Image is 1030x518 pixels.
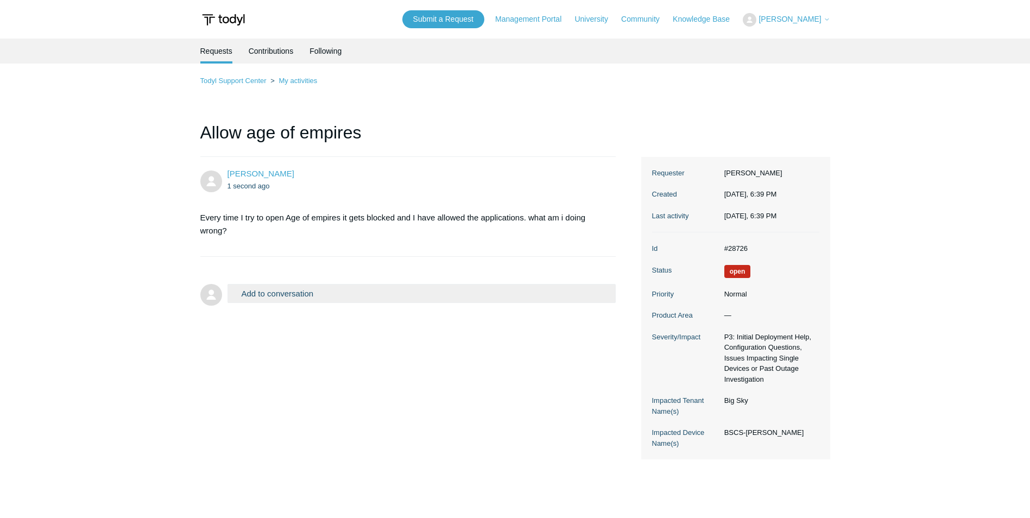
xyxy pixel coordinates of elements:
[719,332,819,385] dd: P3: Initial Deployment Help, Configuration Questions, Issues Impacting Single Devices or Past Out...
[673,14,741,25] a: Knowledge Base
[309,39,342,64] a: Following
[652,211,719,222] dt: Last activity
[200,10,247,30] img: Todyl Support Center Help Center home page
[652,332,719,343] dt: Severity/Impact
[279,77,317,85] a: My activities
[268,77,317,85] li: My activities
[724,190,777,198] time: 10/06/2025, 18:39
[652,243,719,254] dt: Id
[652,289,719,300] dt: Priority
[719,168,819,179] dd: [PERSON_NAME]
[495,14,572,25] a: Management Portal
[200,77,267,85] a: Todyl Support Center
[228,169,294,178] span: James Krippes
[200,39,232,64] li: Requests
[724,265,751,278] span: We are working on a response for you
[228,169,294,178] a: [PERSON_NAME]
[652,395,719,416] dt: Impacted Tenant Name(s)
[652,189,719,200] dt: Created
[200,211,605,237] p: Every time I try to open Age of empires it gets blocked and I have allowed the applications. what...
[719,395,819,406] dd: Big Sky
[719,289,819,300] dd: Normal
[719,243,819,254] dd: #28726
[743,13,830,27] button: [PERSON_NAME]
[652,168,719,179] dt: Requester
[200,119,616,157] h1: Allow age of empires
[759,15,821,23] span: [PERSON_NAME]
[621,14,671,25] a: Community
[652,310,719,321] dt: Product Area
[724,212,777,220] time: 10/06/2025, 18:39
[574,14,618,25] a: University
[249,39,294,64] a: Contributions
[228,284,616,303] button: Add to conversation
[228,182,270,190] time: 10/06/2025, 18:39
[719,310,819,321] dd: —
[402,10,484,28] a: Submit a Request
[719,427,819,438] dd: BSCS-[PERSON_NAME]
[200,77,269,85] li: Todyl Support Center
[652,265,719,276] dt: Status
[652,427,719,448] dt: Impacted Device Name(s)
